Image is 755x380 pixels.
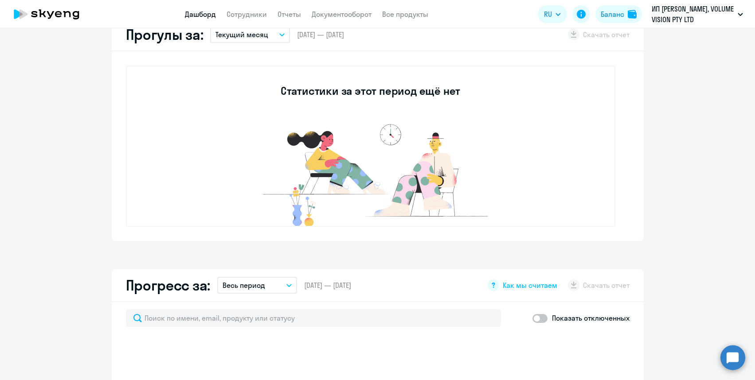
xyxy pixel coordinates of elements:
[210,26,290,43] button: Текущий месяц
[238,120,504,226] img: no-data
[278,10,301,19] a: Отчеты
[215,29,268,40] p: Текущий месяц
[652,4,734,25] p: ИП [PERSON_NAME], VOLUME VISION PTY LTD
[628,10,637,19] img: balance
[647,4,747,25] button: ИП [PERSON_NAME], VOLUME VISION PTY LTD
[601,9,624,19] div: Баланс
[538,5,567,23] button: RU
[217,277,297,294] button: Весь период
[126,276,210,294] h2: Прогресс за:
[382,10,428,19] a: Все продукты
[304,280,351,290] span: [DATE] — [DATE]
[185,10,216,19] a: Дашборд
[552,313,630,323] p: Показать отключенных
[227,10,267,19] a: Сотрудники
[503,280,557,290] span: Как мы считаем
[281,84,460,98] h3: Статистики за этот период ещё нет
[544,9,552,19] span: RU
[595,5,642,23] button: Балансbalance
[126,309,501,327] input: Поиск по имени, email, продукту или статусу
[126,26,203,43] h2: Прогулы за:
[297,30,344,39] span: [DATE] — [DATE]
[223,280,265,291] p: Весь период
[312,10,372,19] a: Документооборот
